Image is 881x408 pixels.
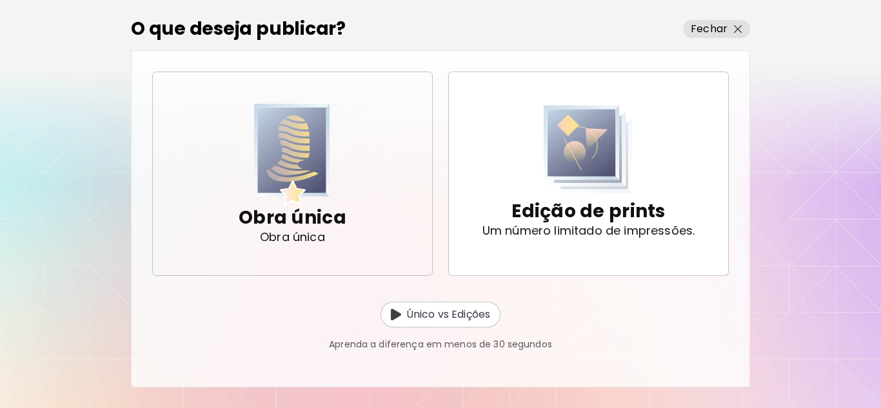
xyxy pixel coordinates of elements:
button: Print EditionEdição de printsUm número limitado de impressões. [448,72,729,276]
p: Obra única [260,231,325,244]
p: Único vs Edições [406,307,490,322]
p: Aprenda a diferença em menos de 30 segundos [329,338,552,351]
p: Edição de prints [511,199,665,224]
img: Unique vs Edition [391,309,401,320]
p: Um número limitado de impressões. [482,224,695,237]
p: Obra única [239,205,346,231]
img: Print Edition [544,105,633,193]
button: Unique ArtworkObra únicaObra única [152,72,433,276]
button: Unique vs EditionÚnico vs Edições [381,302,500,327]
img: Unique Artwork [254,104,330,205]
